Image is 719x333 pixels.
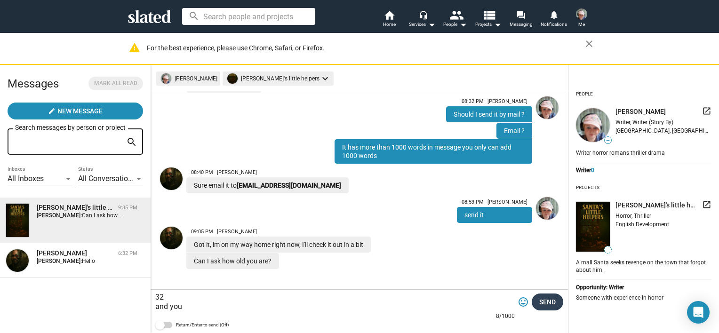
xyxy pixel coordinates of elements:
[532,293,563,310] button: Send
[536,96,559,119] img: Lincy van staverden
[160,167,183,190] img: Kyle Beaumier
[576,284,711,291] div: Opportunity: Writer
[419,10,427,19] mat-icon: headset_mic
[78,174,136,183] span: All Conversations
[492,19,503,30] mat-icon: arrow_drop_down
[443,19,467,30] div: People
[576,202,610,252] img: undefined
[537,9,570,30] a: Notifications
[487,98,527,104] span: [PERSON_NAME]
[82,212,150,219] span: Can I ask how old you are?
[482,8,496,22] mat-icon: view_list
[158,225,184,271] a: Kyle Beaumier
[6,249,29,272] img: Kyle Beaumier
[687,301,710,324] div: Open Intercom Messenger
[227,73,238,84] img: undefined
[539,293,556,310] span: Send
[37,249,114,258] div: Kyle Beaumier
[446,106,532,122] div: Should I send it by mail ?
[191,229,213,235] span: 09:05 PM
[186,237,371,253] div: Got it, im on my way home right now, I'll check it out in a bit
[217,169,257,175] span: [PERSON_NAME]
[576,8,587,20] img: Lincy van staverden
[409,19,435,30] div: Services
[57,103,103,119] span: New Message
[615,221,634,228] span: English
[576,257,711,274] div: A mall Santa seeks revenge on the town that forgot about him.
[471,9,504,30] button: Projects
[94,79,137,88] span: Mark all read
[583,38,595,49] mat-icon: close
[591,167,594,174] span: 0
[576,181,599,194] div: Projects
[335,139,532,164] div: It has more than 1000 words in message you only can add 1000 words
[487,199,527,205] span: [PERSON_NAME]
[702,200,711,209] mat-icon: launch
[160,227,183,249] img: Kyle Beaumier
[534,195,560,225] a: Lincy van staverden
[534,95,560,166] a: Lincy van staverden
[8,72,59,95] h2: Messages
[118,250,137,256] time: 6:32 PM
[576,167,711,174] div: Writer
[158,166,184,195] a: Kyle Beaumier
[549,10,558,19] mat-icon: notifications
[147,42,585,55] div: For the best experience, please use Chrome, Safari, or Firefox.
[8,103,143,119] button: New Message
[37,203,114,212] div: Santa's little helpers
[518,296,529,308] mat-icon: tag_faces
[605,138,611,143] span: —
[702,106,711,116] mat-icon: launch
[615,201,698,210] span: [PERSON_NAME]'s little helpers
[578,19,585,30] span: Me
[237,182,341,189] a: [EMAIL_ADDRESS][DOMAIN_NAME]
[462,199,484,205] span: 08:53 PM
[496,123,532,139] div: Email ?
[191,169,213,175] span: 08:40 PM
[615,213,651,219] span: Horror, Thriller
[182,8,315,25] input: Search people and projects
[37,258,82,264] strong: [PERSON_NAME]:
[496,313,515,320] mat-hint: 8/1000
[516,10,525,19] mat-icon: forum
[449,8,463,22] mat-icon: people
[217,229,257,235] span: [PERSON_NAME]
[383,9,395,21] mat-icon: home
[186,253,279,269] div: Can I ask how old you are?
[6,204,29,237] img: Santa's little helpers
[176,319,229,331] span: Return/Enter to send (Off)
[605,247,611,253] span: —
[37,212,82,219] strong: [PERSON_NAME]:
[615,119,711,126] div: Writer, Writer (Story By)
[383,19,396,30] span: Home
[457,19,469,30] mat-icon: arrow_drop_down
[576,148,711,157] div: Writer horror romans thriller drama
[82,258,95,264] span: Hello
[636,221,669,228] span: Development
[541,19,567,30] span: Notifications
[504,9,537,30] a: Messaging
[576,87,593,101] div: People
[223,71,334,86] mat-chip: [PERSON_NAME]'s little helpers
[462,98,484,104] span: 08:32 PM
[186,177,349,193] div: Sure email it to
[439,9,471,30] button: People
[615,107,666,116] span: [PERSON_NAME]
[536,197,559,220] img: Lincy van staverden
[118,205,137,211] time: 9:35 PM
[576,294,711,302] div: Someone with experience in horror
[615,127,711,134] div: [GEOGRAPHIC_DATA], [GEOGRAPHIC_DATA]
[126,135,137,150] mat-icon: search
[457,207,532,223] div: send it
[576,108,610,142] img: undefined
[634,221,636,228] span: |
[8,174,44,183] span: All Inboxes
[88,77,143,90] button: Mark all read
[475,19,501,30] span: Projects
[570,7,593,31] button: Lincy van staverdenMe
[510,19,533,30] span: Messaging
[426,19,437,30] mat-icon: arrow_drop_down
[373,9,406,30] a: Home
[129,42,140,53] mat-icon: warning
[320,73,331,84] mat-icon: keyboard_arrow_down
